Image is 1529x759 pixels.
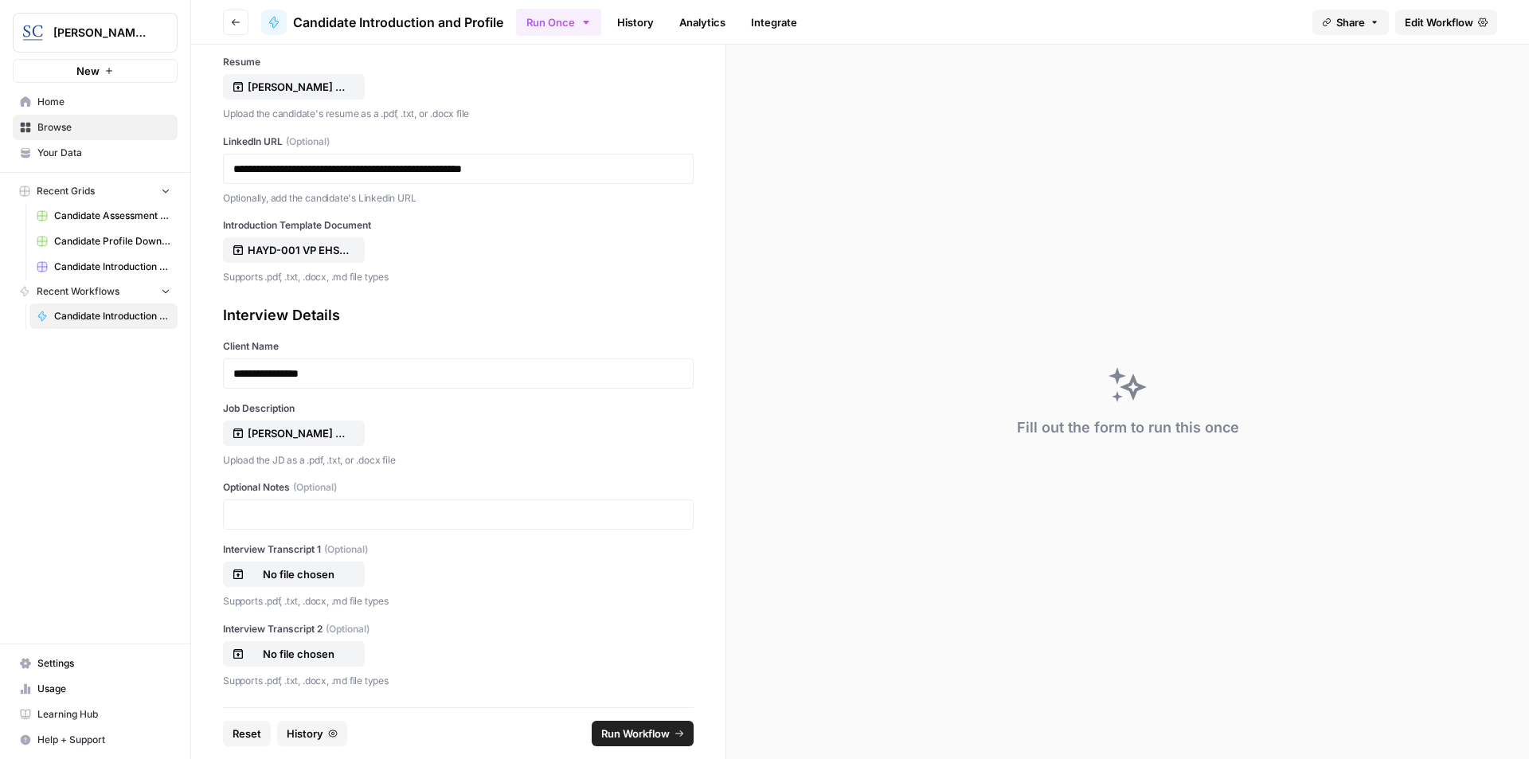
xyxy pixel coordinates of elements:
button: Recent Workflows [13,280,178,303]
a: Candidate Introduction and Profile [261,10,503,35]
span: Your Data [37,146,170,160]
span: [PERSON_NAME] [GEOGRAPHIC_DATA] [53,25,150,41]
a: History [608,10,663,35]
button: No file chosen [223,641,365,667]
span: Settings [37,656,170,671]
span: Recent Grids [37,184,95,198]
div: Fill out the form to run this once [1017,417,1239,439]
span: Browse [37,120,170,135]
div: Interview Details [223,304,694,327]
label: Resume [223,55,694,69]
button: Run Workflow [592,721,694,746]
button: History [277,721,347,746]
button: [PERSON_NAME] Resume.pdf [223,74,365,100]
p: [PERSON_NAME] EHS Recruitment Profile.pdf [248,425,350,441]
p: Optionally, add the candidate's Linkedin URL [223,190,694,206]
a: Candidate Profile Download Sheet [29,229,178,254]
p: Upload the candidate's resume as a .pdf, .txt, or .docx file [223,106,694,122]
p: Supports .pdf, .txt, .docx, .md file types [223,593,694,609]
span: Candidate Introduction and Profile [293,13,503,32]
label: Job Description [223,401,694,416]
p: No file chosen [248,646,350,662]
a: Browse [13,115,178,140]
p: HAYD-001 VP EHS Candidate Introduction Template.docx [248,242,350,258]
a: Home [13,89,178,115]
a: Edit Workflow [1395,10,1497,35]
span: (Optional) [286,135,330,149]
img: Stanton Chase Nashville Logo [18,18,47,47]
span: Run Workflow [601,726,670,741]
button: Run Once [516,9,601,36]
span: Home [37,95,170,109]
span: Edit Workflow [1405,14,1473,30]
p: [PERSON_NAME] Resume.pdf [248,79,350,95]
span: (Optional) [293,480,337,495]
a: Candidate Assessment Download Sheet [29,203,178,229]
a: Candidate Introduction Download Sheet [29,254,178,280]
label: Introduction Template Document [223,218,694,233]
p: Upload the JD as a .pdf, .txt, or .docx file [223,452,694,468]
span: Candidate Assessment Download Sheet [54,209,170,223]
p: No file chosen [248,566,350,582]
span: Share [1336,14,1365,30]
a: Integrate [741,10,807,35]
p: Supports .pdf, .txt, .docx, .md file types [223,269,694,285]
button: Workspace: Stanton Chase Nashville [13,13,178,53]
span: Recent Workflows [37,284,119,299]
span: Help + Support [37,733,170,747]
label: Interview Transcript 1 [223,542,694,557]
a: Your Data [13,140,178,166]
label: LinkedIn URL [223,135,694,149]
button: Share [1312,10,1389,35]
span: History [287,726,323,741]
span: Candidate Profile Download Sheet [54,234,170,248]
button: Help + Support [13,727,178,753]
a: Learning Hub [13,702,178,727]
button: New [13,59,178,83]
button: Reset [223,721,271,746]
p: Supports .pdf, .txt, .docx, .md file types [223,673,694,689]
span: Candidate Introduction and Profile [54,309,170,323]
span: Reset [233,726,261,741]
button: Recent Grids [13,179,178,203]
span: (Optional) [324,542,368,557]
span: Learning Hub [37,707,170,722]
span: New [76,63,100,79]
a: Usage [13,676,178,702]
span: Candidate Introduction Download Sheet [54,260,170,274]
label: Client Name [223,339,694,354]
label: Optional Notes [223,480,694,495]
a: Candidate Introduction and Profile [29,303,178,329]
span: Usage [37,682,170,696]
a: Analytics [670,10,735,35]
button: [PERSON_NAME] EHS Recruitment Profile.pdf [223,421,365,446]
span: (Optional) [326,622,370,636]
button: HAYD-001 VP EHS Candidate Introduction Template.docx [223,237,365,263]
label: Interview Transcript 2 [223,622,694,636]
button: No file chosen [223,561,365,587]
a: Settings [13,651,178,676]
